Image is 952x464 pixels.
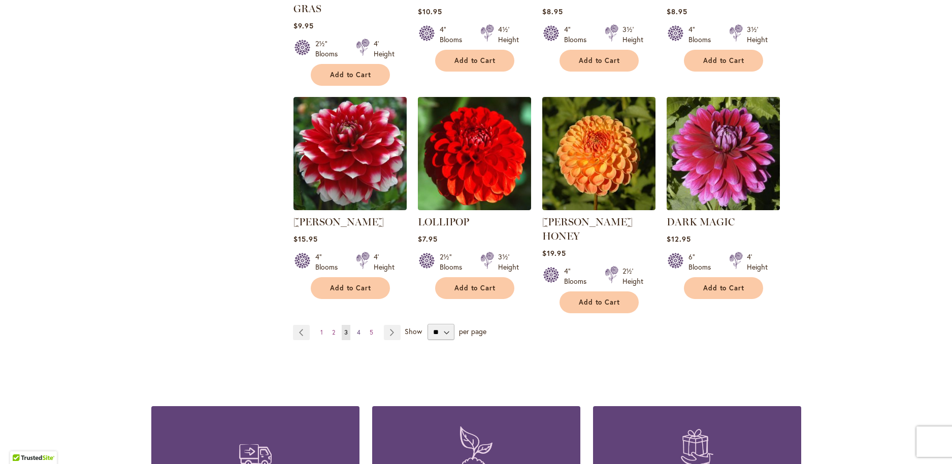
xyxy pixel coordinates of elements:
[418,7,442,16] span: $10.95
[564,24,593,45] div: 4" Blooms
[293,216,384,228] a: [PERSON_NAME]
[459,326,486,336] span: per page
[703,56,745,65] span: Add to Cart
[330,325,338,340] a: 2
[560,291,639,313] button: Add to Cart
[367,325,376,340] a: 5
[435,50,514,72] button: Add to Cart
[542,248,566,258] span: $19.95
[747,252,768,272] div: 4' Height
[418,216,469,228] a: LOLLIPOP
[332,328,335,336] span: 2
[405,326,422,336] span: Show
[542,7,563,16] span: $8.95
[311,64,390,86] button: Add to Cart
[293,21,314,30] span: $9.95
[667,7,687,16] span: $8.95
[418,203,531,212] a: LOLLIPOP
[374,252,395,272] div: 4' Height
[330,71,372,79] span: Add to Cart
[498,24,519,45] div: 4½' Height
[622,24,643,45] div: 3½' Height
[688,24,717,45] div: 4" Blooms
[315,39,344,59] div: 2½" Blooms
[418,234,438,244] span: $7.95
[370,328,373,336] span: 5
[667,234,691,244] span: $12.95
[330,284,372,292] span: Add to Cart
[667,216,735,228] a: DARK MAGIC
[320,328,323,336] span: 1
[374,39,395,59] div: 4' Height
[454,284,496,292] span: Add to Cart
[542,216,633,242] a: [PERSON_NAME] HONEY
[684,50,763,72] button: Add to Cart
[688,252,717,272] div: 6" Blooms
[747,24,768,45] div: 3½' Height
[667,97,780,210] img: DARK MAGIC
[622,266,643,286] div: 2½' Height
[293,203,407,212] a: ZAKARY ROBERT
[440,252,468,272] div: 2½" Blooms
[435,277,514,299] button: Add to Cart
[560,50,639,72] button: Add to Cart
[542,203,655,212] a: CRICHTON HONEY
[318,325,325,340] a: 1
[8,428,36,456] iframe: Launch Accessibility Center
[315,252,344,272] div: 4" Blooms
[293,97,407,210] img: ZAKARY ROBERT
[354,325,363,340] a: 4
[357,328,360,336] span: 4
[684,277,763,299] button: Add to Cart
[344,328,348,336] span: 3
[440,24,468,45] div: 4" Blooms
[579,56,620,65] span: Add to Cart
[703,284,745,292] span: Add to Cart
[311,277,390,299] button: Add to Cart
[579,298,620,307] span: Add to Cart
[667,203,780,212] a: DARK MAGIC
[418,97,531,210] img: LOLLIPOP
[293,234,318,244] span: $15.95
[564,266,593,286] div: 4" Blooms
[542,97,655,210] img: CRICHTON HONEY
[454,56,496,65] span: Add to Cart
[498,252,519,272] div: 3½' Height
